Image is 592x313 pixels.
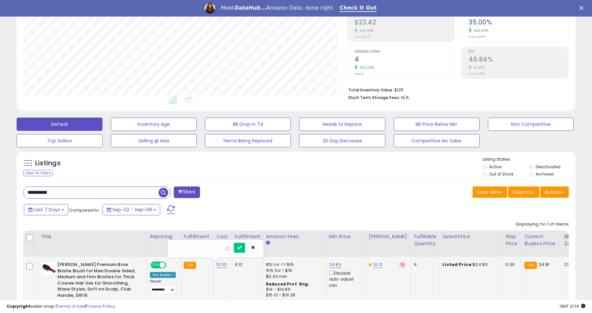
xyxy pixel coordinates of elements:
div: Preset: [150,279,176,294]
div: Win BuyBox * [150,272,176,278]
span: OFF [165,262,176,268]
button: Default [17,118,102,131]
button: 30 Day Decrease [299,134,385,147]
small: Prev: 2 [355,72,363,76]
div: 9 [414,262,434,268]
div: seller snap | | [7,303,115,310]
div: 6.12 [235,262,258,268]
img: Profile image for Georgie [205,3,215,14]
button: Columns [508,186,539,198]
a: Check It Out [340,5,377,12]
a: 24.83 [329,261,341,268]
div: 0.00 [505,262,516,268]
div: 8% for <= $15 [266,262,321,268]
div: Amazon Fees [266,233,323,240]
a: 12.50 [216,261,227,268]
div: Meet Amazon Data, done right. [221,5,334,11]
div: Current Buybox Price [524,233,559,247]
button: BB Price Below Min [394,118,480,131]
div: Fulfillment Cost [235,233,260,247]
small: Amazon Fees. [266,240,270,246]
span: Last 7 Days [34,206,60,213]
div: $14 - $14.86 [266,287,321,292]
small: Prev: $10.32 [355,35,371,39]
span: Sep-02 - Sep-08 [112,206,152,213]
span: ROI [469,50,568,54]
b: Listed Price: [442,261,473,268]
div: $24.83 [442,262,497,268]
button: Sep-02 - Sep-08 [102,204,160,215]
span: ON [151,262,160,268]
label: Deactivated [536,164,560,170]
a: Privacy Policy [86,303,115,309]
b: Short Term Storage Fees: [348,95,400,100]
div: Clear All Filters [23,170,53,176]
div: Repricing [150,233,178,240]
div: Ship Price [505,233,519,247]
label: Archived [536,171,554,177]
img: 41+9Nu2CR2L._SL40_.jpg [42,262,56,275]
button: Non Competitive [488,118,574,131]
div: Displaying 1 to 1 of 1 items [516,221,569,228]
button: Top Sellers [17,134,102,147]
small: FBA [184,262,196,269]
span: N/A [401,94,409,101]
div: Cost [216,233,229,240]
button: Items Being Repriced [205,134,291,147]
div: 21% [564,262,586,268]
button: Actions [540,186,569,198]
div: Disable auto adjust min [329,269,361,288]
button: Last 7 Days [24,204,68,215]
button: Needs to Reprice [299,118,385,131]
h2: 46.84% [469,56,568,65]
h2: $23.42 [355,19,454,27]
small: 126.94% [358,28,374,33]
p: Listing States: [483,156,575,163]
h5: Listings [35,159,61,168]
button: BB Drop in 7d [205,118,291,131]
a: 31.13 [373,261,382,268]
small: Prev: 41.28% [469,72,485,76]
small: 150.00% [472,28,489,33]
span: Compared to: [69,207,100,213]
strong: Copyright [7,303,31,309]
button: Inventory Age [111,118,197,131]
div: Title [41,233,144,240]
div: Listed Price [442,233,500,240]
label: Out of Stock [489,171,513,177]
button: Save View [473,186,507,198]
div: Min Price [329,233,363,240]
button: Competitive No Sales [394,134,480,147]
div: $0.40 min [266,274,321,280]
small: 100.00% [358,65,374,70]
b: Reduced Prof. Rng. [266,281,309,287]
b: [PERSON_NAME] Premium Boar Bristle Brush for Men Double Sided, Medium and Firm Bristles for Thick... [57,262,138,300]
div: BB Share 24h. [564,233,588,247]
button: Filters [174,186,200,198]
span: 2025-09-16 21:14 GMT [559,303,585,309]
div: Fulfillment [184,233,211,240]
h2: 4 [355,56,454,65]
div: Fulfillable Quantity [414,233,437,247]
span: Columns [512,189,533,195]
small: FBA [524,262,537,269]
i: DataHub... [234,5,266,11]
span: Ordered Items [355,50,454,54]
button: Selling @ Max [111,134,197,147]
a: Terms of Use [57,303,85,309]
div: $15.01 - $16.28 [266,292,321,298]
h2: 35.00% [469,19,568,27]
div: Close [579,6,586,10]
small: Prev: 14.00% [469,35,486,39]
span: 24.81 [539,261,550,268]
div: 15% for > $15 [266,268,321,274]
div: [PERSON_NAME] [369,233,408,240]
small: 13.47% [472,65,485,70]
li: $125 [348,85,564,93]
label: Active [489,164,501,170]
b: Total Inventory Value: [348,87,393,93]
